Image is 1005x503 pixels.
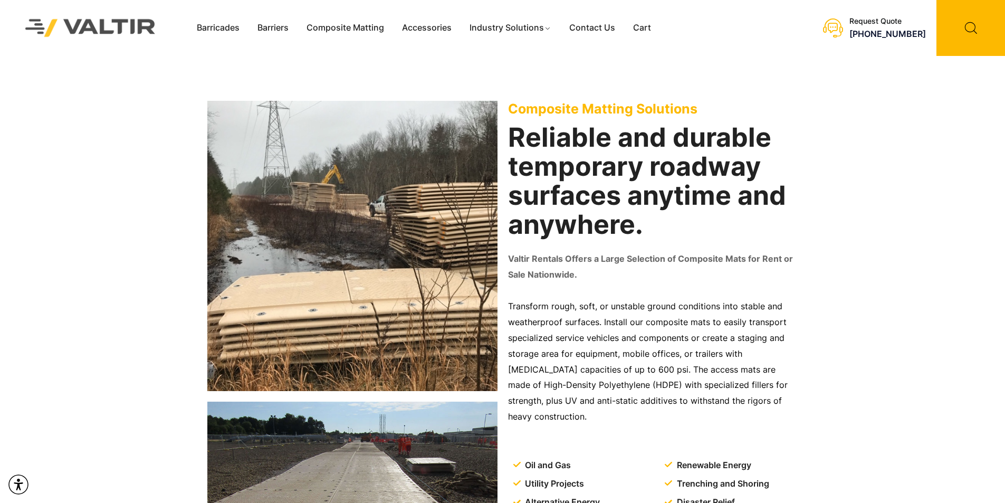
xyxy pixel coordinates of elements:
[849,17,926,26] div: Request Quote
[298,20,393,36] a: Composite Matting
[674,476,769,492] span: Trenching and Shoring
[508,123,798,239] h2: Reliable and durable temporary roadway surfaces anytime and anywhere.
[508,299,798,425] p: Transform rough, soft, or unstable ground conditions into stable and weatherproof surfaces. Insta...
[624,20,660,36] a: Cart
[248,20,298,36] a: Barriers
[849,29,926,39] a: [PHONE_NUMBER]
[12,5,169,50] img: Valtir Rentals
[508,101,798,117] p: Composite Matting Solutions
[508,251,798,283] p: Valtir Rentals Offers a Large Selection of Composite Mats for Rent or Sale Nationwide.
[522,476,584,492] span: Utility Projects
[461,20,560,36] a: Industry Solutions
[522,458,571,473] span: Oil and Gas
[674,458,751,473] span: Renewable Energy
[393,20,461,36] a: Accessories
[188,20,248,36] a: Barricades
[560,20,624,36] a: Contact Us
